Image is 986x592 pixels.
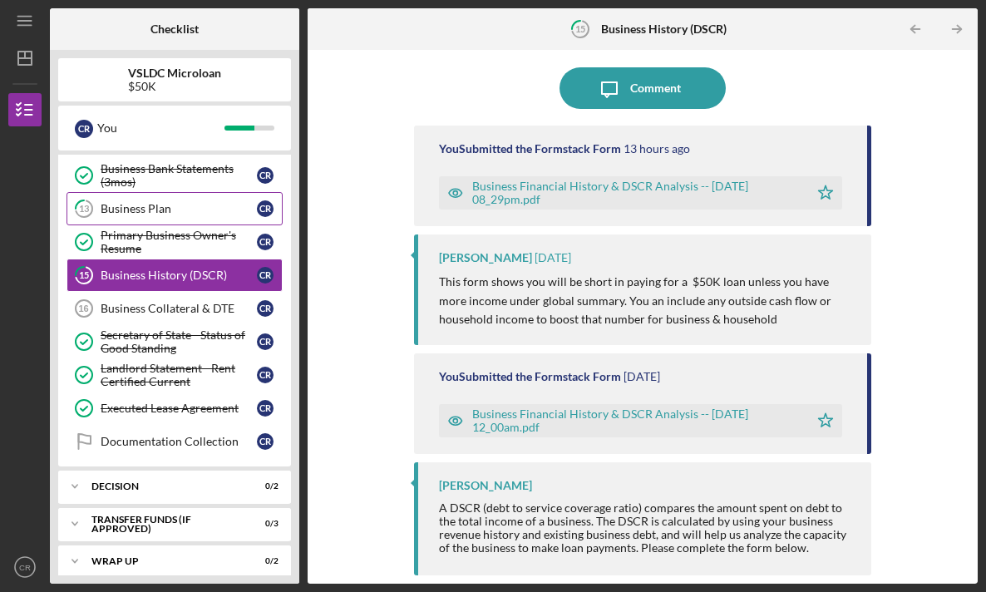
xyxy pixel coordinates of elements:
a: Primary Business Owner's ResumeCR [67,225,283,259]
a: Secretary of State - Status of Good StandingCR [67,325,283,358]
div: C R [257,300,274,317]
div: [PERSON_NAME] [439,479,532,492]
div: Wrap Up [91,556,237,566]
div: Business Financial History & DSCR Analysis -- [DATE] 12_00am.pdf [472,407,801,434]
time: 2025-08-04 16:52 [535,251,571,264]
div: C R [257,267,274,284]
div: Secretary of State - Status of Good Standing [101,328,257,355]
div: C R [257,367,274,383]
div: Decision [91,481,237,491]
div: You Submitted the Formstack Form [439,142,621,155]
div: Landlord Statement - Rent Certified Current [101,362,257,388]
b: Checklist [150,22,199,36]
div: Transfer Funds (If Approved) [91,515,237,534]
a: 13Business PlanCR [67,192,283,225]
div: C R [257,234,274,250]
time: 2025-08-04 04:00 [624,370,660,383]
a: 15Business History (DSCR)CR [67,259,283,292]
div: C R [257,200,274,217]
b: VSLDC Microloan [128,67,221,80]
div: Business Financial History & DSCR Analysis -- [DATE] 08_29pm.pdf [472,180,801,206]
time: 2025-08-15 00:29 [624,142,690,155]
b: Business History (DSCR) [601,22,727,36]
a: Executed Lease AgreementCR [67,392,283,425]
a: 16Business Collateral & DTECR [67,292,283,325]
div: Primary Business Owner's Resume [101,229,257,255]
div: C R [75,120,93,138]
div: Business Collateral & DTE [101,302,257,315]
div: 0 / 3 [249,519,279,529]
div: Business History (DSCR) [101,269,257,282]
tspan: 15 [79,270,89,281]
button: Business Financial History & DSCR Analysis -- [DATE] 12_00am.pdf [439,404,842,437]
div: C R [257,433,274,450]
div: You [97,114,224,142]
div: Documentation Collection [101,435,257,448]
div: C R [257,333,274,350]
div: 0 / 2 [249,481,279,491]
div: [PERSON_NAME] [439,251,532,264]
tspan: 13 [79,204,89,215]
a: Landlord Statement - Rent Certified CurrentCR [67,358,283,392]
div: 0 / 2 [249,556,279,566]
div: Business Bank Statements (3mos) [101,162,257,189]
a: Business Bank Statements (3mos)CR [67,159,283,192]
div: C R [257,167,274,184]
div: C R [257,400,274,417]
div: Executed Lease Agreement [101,402,257,415]
tspan: 15 [574,23,584,34]
div: Comment [630,67,681,109]
button: Business Financial History & DSCR Analysis -- [DATE] 08_29pm.pdf [439,176,842,210]
p: This form shows you will be short in paying for a $50K loan unless you have more income under glo... [439,273,855,328]
a: Documentation CollectionCR [67,425,283,458]
div: $50K [128,80,221,93]
div: Business Plan [101,202,257,215]
text: CR [19,563,31,572]
tspan: 16 [78,303,88,313]
button: Comment [560,67,726,109]
button: CR [8,550,42,584]
div: A DSCR (debt to service coverage ratio) compares the amount spent on debt to the total income of ... [439,501,855,555]
div: You Submitted the Formstack Form [439,370,621,383]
